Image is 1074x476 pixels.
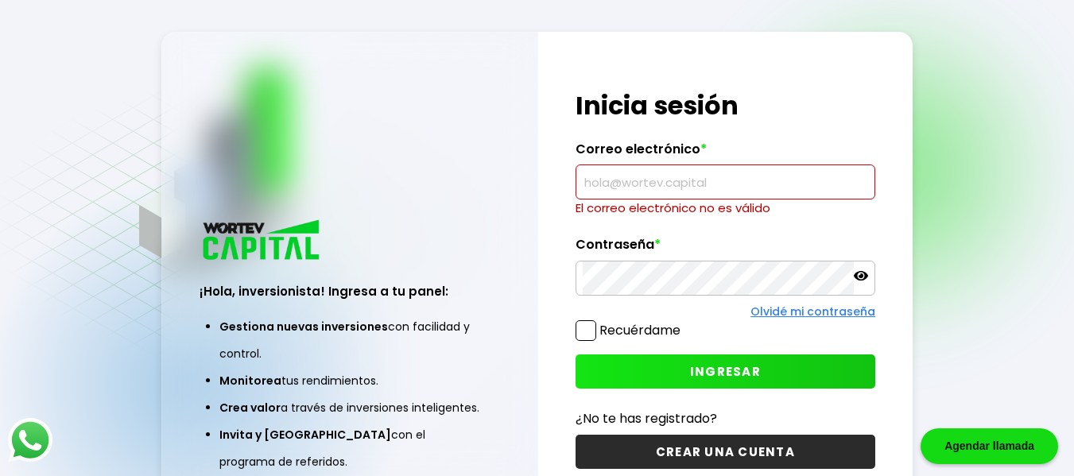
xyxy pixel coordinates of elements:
button: INGRESAR [576,354,875,389]
span: Monitorea [219,373,281,389]
h1: Inicia sesión [576,87,875,125]
h3: ¡Hola, inversionista! Ingresa a tu panel: [200,282,500,300]
label: Correo electrónico [576,141,875,165]
img: logo_wortev_capital [200,218,325,265]
input: hola@wortev.capital [583,165,868,199]
button: CREAR UNA CUENTA [576,435,875,469]
li: tus rendimientos. [219,367,480,394]
div: Agendar llamada [921,428,1058,464]
img: logos_whatsapp-icon.242b2217.svg [8,418,52,462]
p: ¿No te has registrado? [576,408,875,428]
li: con el programa de referidos. [219,421,480,475]
li: a través de inversiones inteligentes. [219,394,480,421]
li: con facilidad y control. [219,313,480,367]
a: ¿No te has registrado?CREAR UNA CUENTA [576,408,875,469]
a: Olvidé mi contraseña [750,304,875,319]
label: Recuérdame [599,321,680,339]
label: Contraseña [576,237,875,261]
span: Crea valor [219,400,281,416]
p: El correo electrónico no es válido [576,199,875,217]
span: Gestiona nuevas inversiones [219,319,388,335]
span: INGRESAR [690,363,761,380]
span: Invita y [GEOGRAPHIC_DATA] [219,427,391,443]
